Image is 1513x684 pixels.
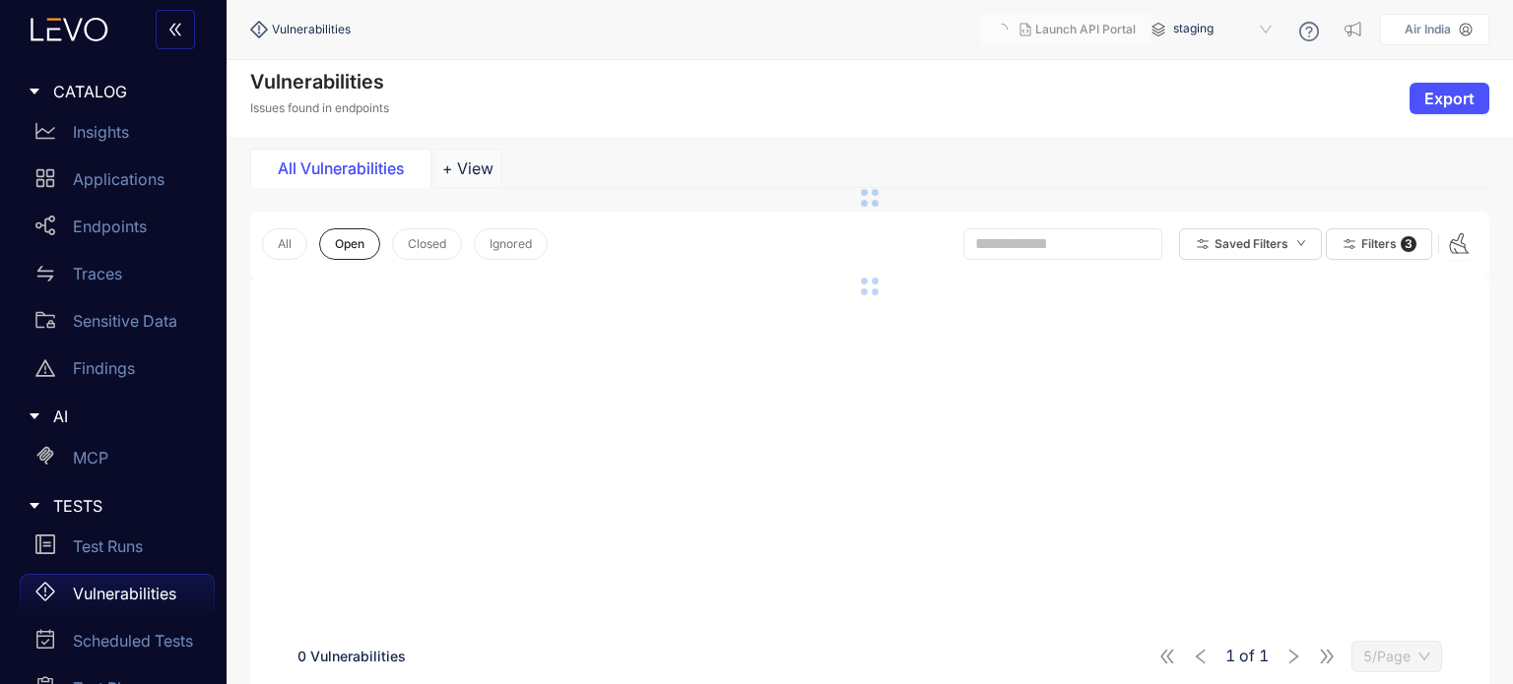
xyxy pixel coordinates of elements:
[73,537,143,555] p: Test Runs
[28,499,41,513] span: caret-right
[272,23,351,36] span: Vulnerabilities
[1225,648,1269,665] span: of
[335,237,364,251] span: Open
[28,85,41,98] span: caret-right
[156,10,195,49] button: double-left
[20,112,215,159] a: Insights
[1405,23,1451,36] p: Air India
[20,254,215,301] a: Traces
[35,264,55,283] span: swap
[1363,642,1430,671] span: 5/Page
[1259,648,1269,665] span: 1
[1035,23,1136,36] span: Launch API Portal
[167,22,183,39] span: double-left
[319,228,380,260] button: Open
[297,648,406,664] span: 0 Vulnerabilities
[20,438,215,485] a: MCP
[20,301,215,348] a: Sensitive Data
[12,71,215,112] div: CATALOG
[278,237,292,251] span: All
[1326,228,1432,260] button: Filters 3
[433,149,502,188] button: Add tab
[1361,237,1397,251] span: Filters
[73,632,193,650] p: Scheduled Tests
[490,237,532,251] span: Ignored
[53,407,199,425] span: AI
[73,218,147,235] p: Endpoints
[73,585,176,602] p: Vulnerabilities
[35,358,55,378] span: warning
[73,123,129,141] p: Insights
[250,70,389,93] h4: Vulnerabilities
[262,228,307,260] button: All
[28,409,41,423] span: caret-right
[73,359,135,377] p: Findings
[392,228,462,260] button: Closed
[20,527,215,574] a: Test Runs
[12,485,215,527] div: TESTS
[980,14,1151,45] button: Launch API Portal
[73,265,122,282] p: Traces
[20,348,215,396] a: Findings
[12,396,215,437] div: AI
[20,159,215,207] a: Applications
[53,497,199,515] span: TESTS
[1179,228,1322,260] button: Saved Filtersdown
[1296,238,1306,249] span: down
[267,159,415,177] div: All Vulnerabilities
[1401,236,1416,252] span: 3
[73,449,108,466] p: MCP
[53,83,199,100] span: CATALOG
[1173,14,1276,45] span: staging
[474,228,548,260] button: Ignored
[408,237,446,251] span: Closed
[20,621,215,668] a: Scheduled Tests
[996,24,1016,35] span: loading
[20,207,215,254] a: Endpoints
[73,170,164,188] p: Applications
[73,312,177,330] p: Sensitive Data
[20,574,215,621] a: Vulnerabilities
[1424,90,1475,107] span: Export
[1215,237,1288,251] span: Saved Filters
[1225,648,1235,665] span: 1
[1410,83,1489,114] button: Export
[250,101,389,115] p: Issues found in endpoints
